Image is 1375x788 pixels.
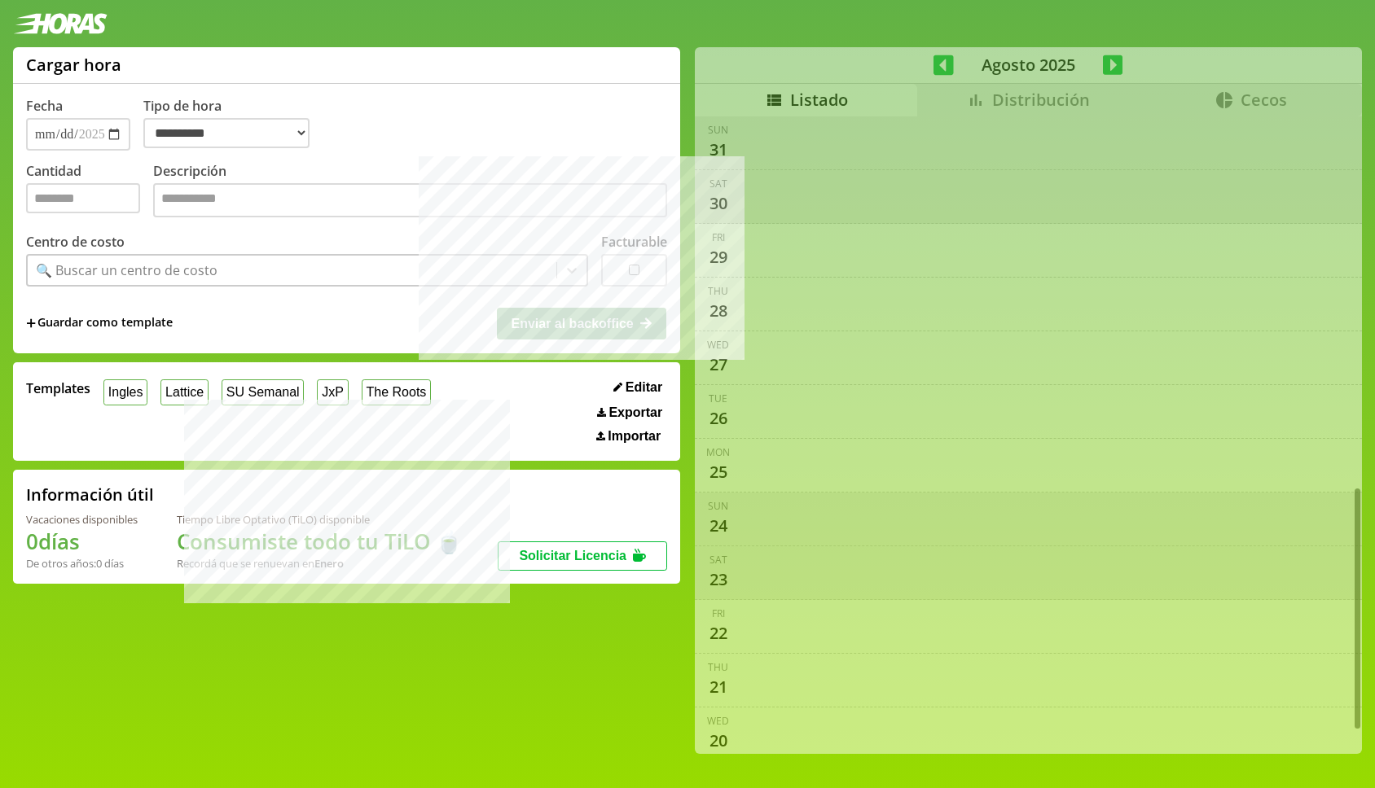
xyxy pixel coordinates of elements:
[362,379,431,405] button: The Roots
[26,379,90,397] span: Templates
[177,527,462,556] h1: Consumiste todo tu TiLO 🍵
[592,405,667,421] button: Exportar
[26,54,121,76] h1: Cargar hora
[498,541,667,571] button: Solicitar Licencia
[26,183,140,213] input: Cantidad
[519,549,626,563] span: Solicitar Licencia
[13,13,108,34] img: logotipo
[26,512,138,527] div: Vacaciones disponibles
[26,314,36,332] span: +
[160,379,209,405] button: Lattice
[626,380,662,395] span: Editar
[608,379,667,396] button: Editar
[317,379,348,405] button: JxP
[153,162,667,221] label: Descripción
[143,97,323,151] label: Tipo de hora
[26,556,138,571] div: De otros años: 0 días
[177,512,462,527] div: Tiempo Libre Optativo (TiLO) disponible
[26,162,153,221] label: Cantidad
[26,97,63,115] label: Fecha
[26,314,173,332] span: +Guardar como template
[608,429,661,444] span: Importar
[103,379,147,405] button: Ingles
[222,379,304,405] button: SU Semanal
[177,556,462,571] div: Recordá que se renuevan en
[153,183,667,217] textarea: Descripción
[608,405,662,420] span: Exportar
[601,233,667,251] label: Facturable
[26,233,125,251] label: Centro de costo
[26,484,154,506] h2: Información útil
[314,556,344,571] b: Enero
[26,527,138,556] h1: 0 días
[36,261,217,279] div: 🔍 Buscar un centro de costo
[143,118,310,148] select: Tipo de hora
